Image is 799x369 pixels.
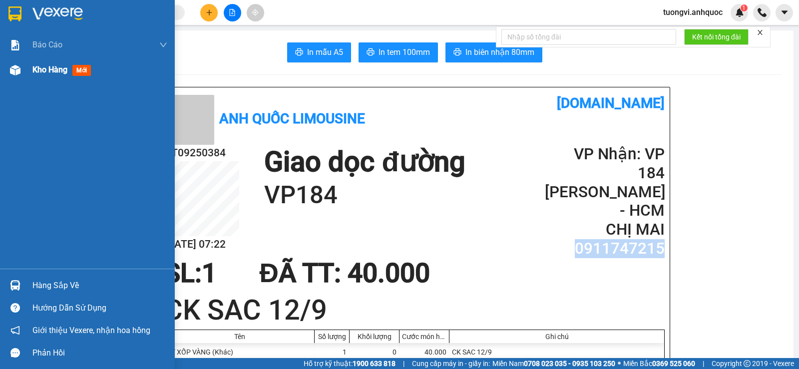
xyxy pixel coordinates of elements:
div: 1T XỐP VÀNG (Khác) [165,343,315,361]
span: Miền Bắc [623,358,695,369]
strong: 0369 525 060 [652,360,695,368]
span: tuongvi.anhquoc [655,6,731,18]
strong: 1900 633 818 [353,360,396,368]
span: Gửi: [8,9,24,20]
img: phone-icon [758,8,767,17]
strong: 0708 023 035 - 0935 103 250 [524,360,615,368]
span: printer [367,48,375,57]
span: Kết nối tổng đài [692,31,741,42]
span: close [757,29,764,36]
span: mới [72,65,91,76]
button: aim [247,4,264,21]
img: solution-icon [10,40,20,50]
button: caret-down [776,4,793,21]
span: question-circle [10,303,20,313]
div: 40.000 [399,343,449,361]
h1: VP184 [264,179,465,211]
span: Cung cấp máy in - giấy in: [412,358,490,369]
div: 1 [315,343,350,361]
div: Phản hồi [32,346,167,361]
span: | [403,358,404,369]
button: Kết nối tổng đài [684,29,749,45]
div: 0911747215 [95,56,176,70]
h2: [DATE] 07:22 [164,236,239,253]
div: VP 108 [PERSON_NAME] [8,8,88,32]
div: Cước món hàng [402,333,446,341]
span: file-add [229,9,236,16]
div: [PERSON_NAME] [8,32,88,44]
span: In tem 100mm [379,46,430,58]
h1: CK SAC 12/9 [164,291,665,330]
img: logo-vxr [8,6,21,21]
span: Miền Nam [492,358,615,369]
h2: VP Nhận: VP 184 [PERSON_NAME] - HCM [545,145,665,220]
sup: 1 [741,4,748,11]
span: printer [295,48,303,57]
span: plus [206,9,213,16]
span: ĐÃ TT : 40.000 [259,258,429,289]
span: caret-down [780,8,789,17]
span: 1 [742,4,746,11]
h2: CHỊ MAI [545,220,665,239]
div: CHỊ MAI [95,44,176,56]
span: message [10,348,20,358]
div: Số lượng [317,333,347,341]
span: Giới thiệu Vexere, nhận hoa hồng [32,324,150,337]
button: printerIn mẫu A5 [287,42,351,62]
span: VP184 [110,70,154,88]
div: 0971434639 [8,44,88,58]
b: [DOMAIN_NAME] [557,95,665,111]
div: Hướng dẫn sử dụng [32,301,167,316]
b: Anh Quốc Limousine [219,110,365,127]
button: plus [200,4,218,21]
img: icon-new-feature [735,8,744,17]
div: Ghi chú [452,333,662,341]
button: printerIn tem 100mm [359,42,438,62]
h2: VT09250384 [164,145,239,161]
img: warehouse-icon [10,65,20,75]
span: ⚪️ [618,362,621,366]
span: Kho hàng [32,65,67,74]
span: down [159,41,167,49]
button: file-add [224,4,241,21]
span: printer [453,48,461,57]
h2: 0911747215 [545,239,665,258]
img: warehouse-icon [10,280,20,291]
div: 0 [350,343,399,361]
span: In biên nhận 80mm [465,46,534,58]
span: aim [252,9,259,16]
div: Khối lượng [352,333,397,341]
span: SL: [164,258,202,289]
div: VP 184 [PERSON_NAME] - HCM [95,8,176,44]
div: CK SAC 12/9 [449,343,664,361]
h1: Giao dọc đường [264,145,465,179]
span: | [703,358,704,369]
span: copyright [744,360,751,367]
span: Hỗ trợ kỹ thuật: [304,358,396,369]
div: Hàng sắp về [32,278,167,293]
span: 1 [202,258,217,289]
span: Báo cáo [32,38,62,51]
span: notification [10,326,20,335]
span: In mẫu A5 [307,46,343,58]
span: Nhận: [95,9,119,20]
button: printerIn biên nhận 80mm [445,42,542,62]
div: Tên [167,333,312,341]
input: Nhập số tổng đài [501,29,676,45]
